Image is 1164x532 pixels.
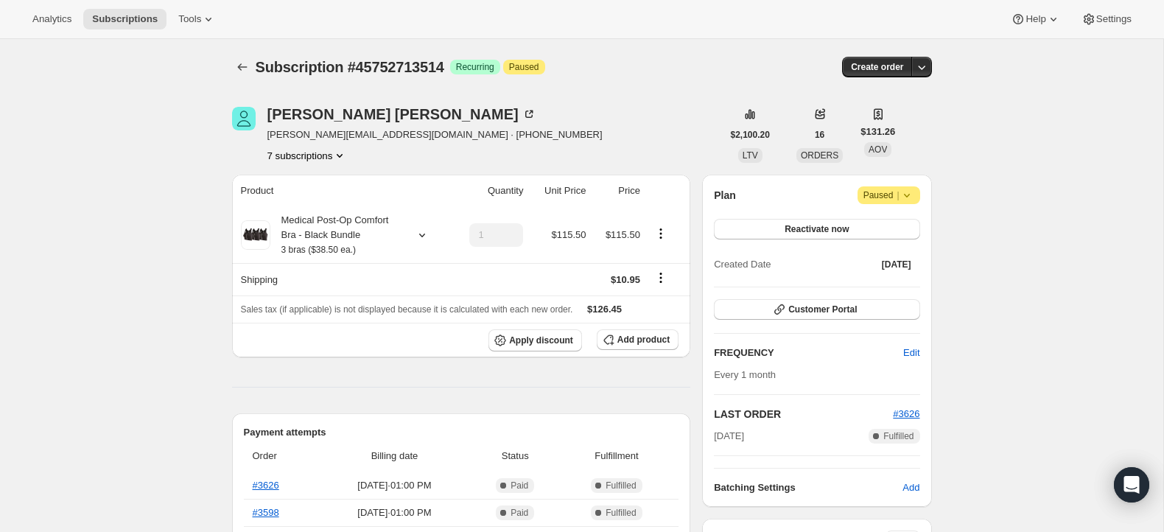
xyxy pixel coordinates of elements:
[1114,467,1149,503] div: Open Intercom Messenger
[178,13,201,25] span: Tools
[893,407,919,421] button: #3626
[714,407,893,421] h2: LAST ORDER
[256,59,444,75] span: Subscription #45752713514
[617,334,670,346] span: Add product
[714,219,919,239] button: Reactivate now
[649,225,673,242] button: Product actions
[606,507,636,519] span: Fulfilled
[476,449,555,463] span: Status
[801,150,838,161] span: ORDERS
[551,229,586,240] span: $115.50
[270,213,403,257] div: Medical Post-Op Comfort Bra - Black Bundle
[863,188,914,203] span: Paused
[903,346,919,360] span: Edit
[511,507,528,519] span: Paid
[32,13,71,25] span: Analytics
[743,150,758,161] span: LTV
[897,189,899,201] span: |
[244,440,318,472] th: Order
[842,57,912,77] button: Create order
[456,61,494,73] span: Recurring
[232,175,450,207] th: Product
[714,299,919,320] button: Customer Portal
[564,449,670,463] span: Fulfillment
[322,478,467,493] span: [DATE] · 01:00 PM
[1073,9,1140,29] button: Settings
[714,188,736,203] h2: Plan
[894,341,928,365] button: Edit
[806,125,833,145] button: 16
[649,270,673,286] button: Shipping actions
[902,480,919,495] span: Add
[244,425,679,440] h2: Payment attempts
[815,129,824,141] span: 16
[731,129,770,141] span: $2,100.20
[241,220,270,250] img: product img
[606,480,636,491] span: Fulfilled
[92,13,158,25] span: Subscriptions
[1002,9,1069,29] button: Help
[232,57,253,77] button: Subscriptions
[450,175,528,207] th: Quantity
[511,480,528,491] span: Paid
[597,329,679,350] button: Add product
[488,329,582,351] button: Apply discount
[714,346,903,360] h2: FREQUENCY
[509,335,573,346] span: Apply discount
[232,263,450,295] th: Shipping
[281,245,356,255] small: 3 bras ($38.50 ea.)
[322,449,467,463] span: Billing date
[883,430,914,442] span: Fulfilled
[714,429,744,444] span: [DATE]
[267,107,536,122] div: [PERSON_NAME] [PERSON_NAME]
[860,125,895,139] span: $131.26
[1025,13,1045,25] span: Help
[267,148,348,163] button: Product actions
[83,9,166,29] button: Subscriptions
[714,480,902,495] h6: Batching Settings
[527,175,590,207] th: Unit Price
[851,61,903,73] span: Create order
[267,127,603,142] span: [PERSON_NAME][EMAIL_ADDRESS][DOMAIN_NAME] · [PHONE_NUMBER]
[24,9,80,29] button: Analytics
[590,175,644,207] th: Price
[882,259,911,270] span: [DATE]
[241,304,573,315] span: Sales tax (if applicable) is not displayed because it is calculated with each new order.
[1096,13,1132,25] span: Settings
[869,144,887,155] span: AOV
[714,369,776,380] span: Every 1 month
[232,107,256,130] span: Charles Hollingsworth
[893,408,919,419] a: #3626
[606,229,640,240] span: $115.50
[169,9,225,29] button: Tools
[587,304,622,315] span: $126.45
[611,274,640,285] span: $10.95
[722,125,779,145] button: $2,100.20
[509,61,539,73] span: Paused
[788,304,857,315] span: Customer Portal
[894,476,928,500] button: Add
[253,480,279,491] a: #3626
[714,257,771,272] span: Created Date
[253,507,279,518] a: #3598
[873,254,920,275] button: [DATE]
[785,223,849,235] span: Reactivate now
[322,505,467,520] span: [DATE] · 01:00 PM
